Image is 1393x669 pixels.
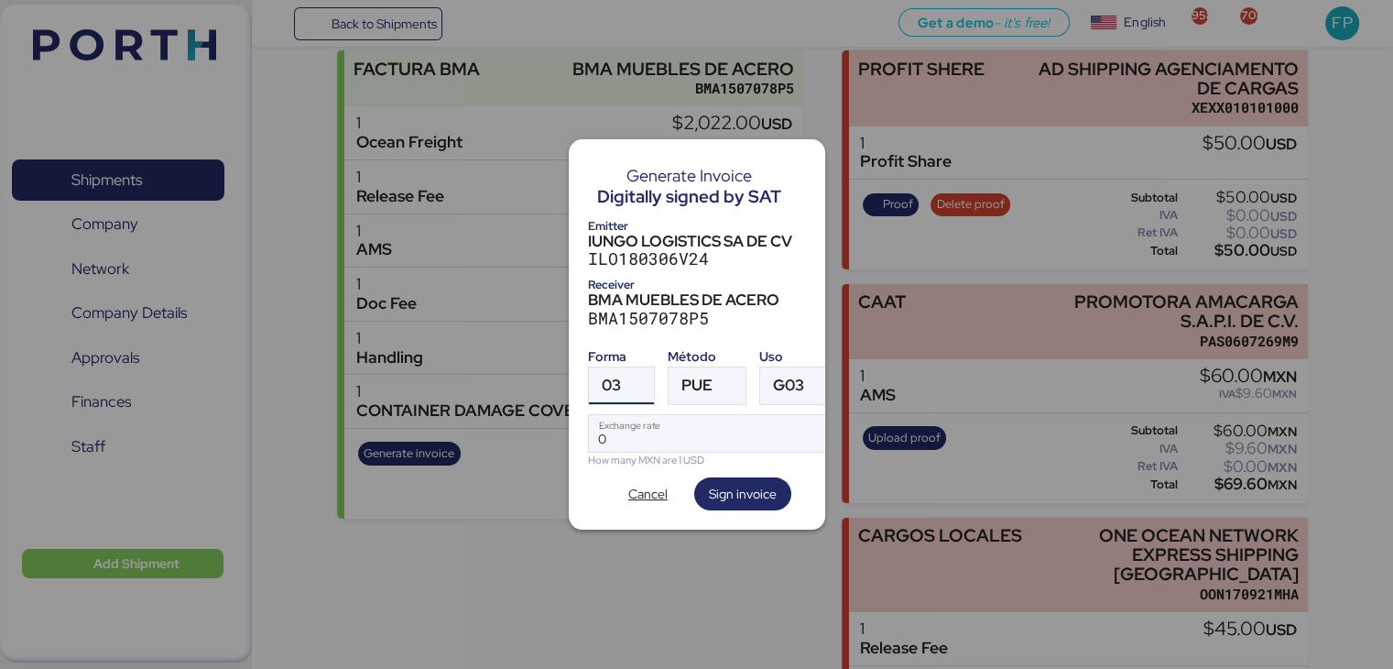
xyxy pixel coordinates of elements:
[602,378,621,393] span: 03
[668,347,746,367] div: Método
[588,291,806,308] div: BMA MUEBLES DE ACERO
[773,378,804,393] span: G03
[603,477,694,510] button: Cancel
[597,184,781,210] div: Digitally signed by SAT
[681,378,713,393] span: PUE
[589,415,838,452] input: Exchange rate
[759,347,838,367] div: Uso
[588,347,655,367] div: Forma
[588,233,806,249] div: IUNGO LOGISTICS SA DE CV
[588,249,806,269] div: ILO180306V24
[694,477,791,510] button: Sign invoice
[597,168,781,184] div: Generate Invoice
[588,216,806,236] div: Emitter
[588,309,806,328] div: BMA1507078P5
[709,483,777,505] span: Sign invoice
[588,453,839,468] div: How many MXN are 1 USD
[628,483,668,505] span: Cancel
[588,275,806,294] div: Receiver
